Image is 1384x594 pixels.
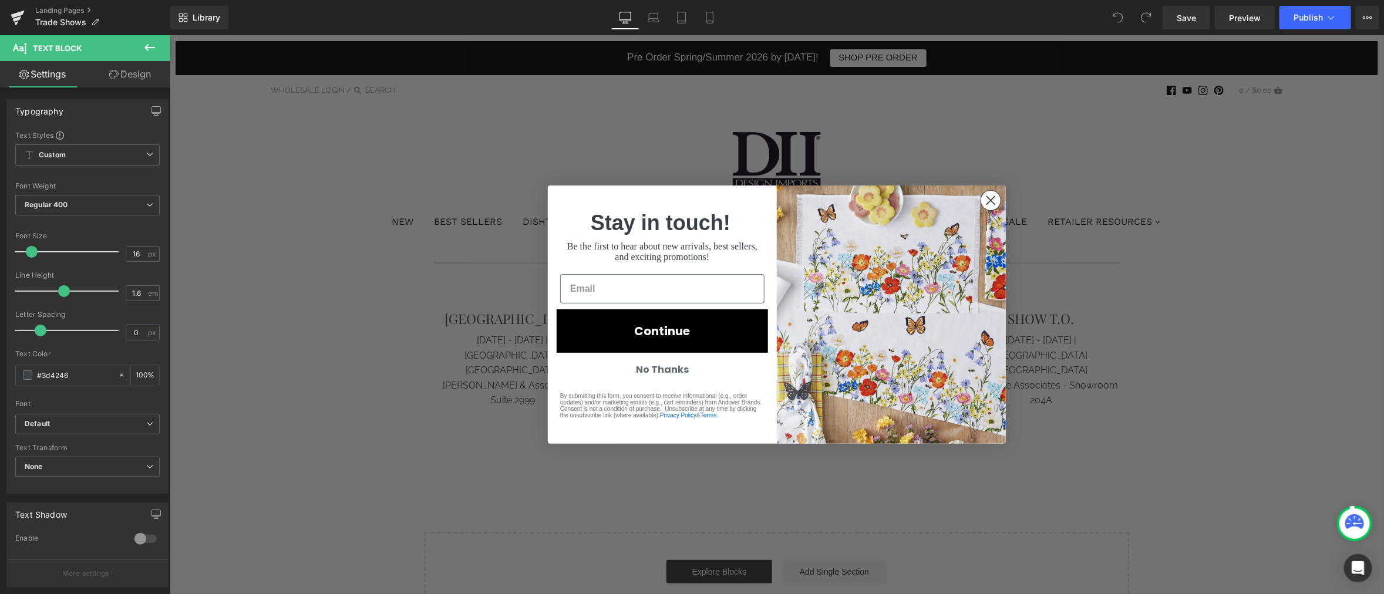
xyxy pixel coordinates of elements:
[35,6,170,15] a: Landing Pages
[1294,13,1323,22] span: Publish
[398,206,588,227] span: Be the first to hear about new arrivals, best sellers, and exciting promotions!
[696,6,724,29] a: Mobile
[607,150,836,409] img: 153f0b4c-cbfb-4e58-afa8-5064ad09703f.jpeg
[421,176,561,200] span: Stay in touch!
[15,400,160,408] div: Font
[531,377,547,383] a: Terms
[390,280,595,312] button: Continue
[87,61,173,87] a: Design
[1134,6,1158,29] button: Redo
[1356,6,1379,29] button: More
[131,365,159,386] div: %
[15,271,160,279] div: Line Height
[668,6,696,29] a: Tablet
[170,6,228,29] a: New Library
[148,289,158,297] span: em
[15,232,160,240] div: Font Size
[1279,6,1351,29] button: Publish
[390,239,595,268] input: Email
[25,419,50,429] i: Default
[15,534,123,546] div: Enable
[1177,12,1196,24] span: Save
[25,462,43,471] b: None
[1344,554,1372,582] div: Open Intercom Messenger
[15,350,160,358] div: Text Color
[37,369,112,382] input: Color
[39,150,66,160] b: Custom
[15,444,160,452] div: Text Transform
[148,329,158,336] span: px
[811,155,831,176] button: Close dialog
[148,250,158,258] span: px
[1229,12,1261,24] span: Preview
[15,503,67,519] div: Text Shadow
[35,18,86,27] span: Trade Shows
[33,43,82,53] span: Text Block
[62,568,109,579] p: More settings
[390,357,595,383] p: By submitting this form, you consent to receive informational (e.g., order updates) and/or market...
[390,323,595,346] button: No Thanks
[15,310,160,319] div: Letter Spacing
[1106,6,1130,29] button: Undo
[639,6,668,29] a: Laptop
[193,12,220,23] span: Library
[611,6,639,29] a: Desktop
[15,182,160,190] div: Font Weight
[25,200,68,209] b: Regular 400
[15,130,160,140] div: Text Styles
[15,100,63,116] div: Typography
[490,377,527,383] a: Privacy Policy
[1215,6,1275,29] a: Preview
[7,559,168,587] button: More settings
